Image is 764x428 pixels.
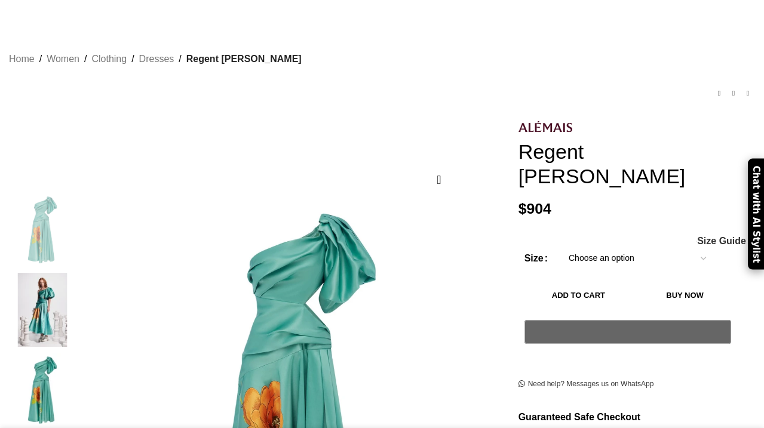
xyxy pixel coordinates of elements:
button: Buy now [639,283,731,308]
a: Need help? Messages us on WhatsApp [518,380,654,389]
img: Alemais [518,121,572,132]
iframe: Secure payment input frame [522,350,734,352]
button: Add to cart [524,283,633,308]
label: Size [524,251,548,266]
h1: Regent [PERSON_NAME] [518,140,755,189]
a: Clothing [91,51,127,67]
img: Alemais dresses [6,353,79,427]
img: Alemais Dresses [6,273,79,347]
a: Dresses [139,51,174,67]
span: $ [518,201,527,217]
a: Home [9,51,35,67]
a: Women [47,51,79,67]
a: Size Guide [697,236,746,246]
span: Regent [PERSON_NAME] [186,51,302,67]
bdi: 904 [518,201,551,217]
img: Alemais [6,193,79,267]
a: Previous product [712,86,726,100]
strong: Guaranteed Safe Checkout [518,412,641,422]
a: Next product [741,86,755,100]
nav: Breadcrumb [9,51,302,67]
span: Size Guide [697,236,746,246]
button: Pay with GPay [524,320,731,344]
